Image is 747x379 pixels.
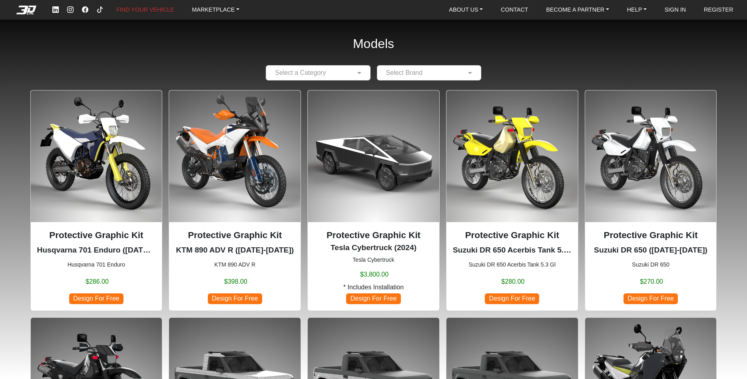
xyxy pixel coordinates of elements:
p: Protective Graphic Kit [175,229,294,242]
h2: Models [353,26,394,62]
div: KTM 890 ADV R [169,90,301,311]
p: Suzuki DR 650 (1996-2024) [592,245,710,256]
span: Design For Free [623,293,678,304]
span: Design For Free [208,293,262,304]
p: Suzuki DR 650 Acerbis Tank 5.3 Gl (1996-2024) [453,245,572,256]
span: * Includes Installation [343,283,404,292]
span: $3,800.00 [360,270,388,279]
span: $280.00 [501,277,524,287]
a: HELP [624,4,650,16]
p: Husqvarna 701 Enduro (2016-2024) [37,245,156,256]
a: ABOUT US [446,4,486,16]
img: DR 6501996-2024 [585,90,717,222]
a: SIGN IN [661,4,689,16]
p: Protective Graphic Kit [592,229,710,242]
small: Suzuki DR 650 [592,261,710,269]
span: $286.00 [86,277,109,287]
div: Tesla Cybertruck [307,90,440,311]
a: BECOME A PARTNER [543,4,612,16]
a: REGISTER [701,4,737,16]
small: Tesla Cybertruck [314,256,433,264]
small: KTM 890 ADV R [175,261,294,269]
div: Husqvarna 701 Enduro [30,90,163,311]
p: Protective Graphic Kit [314,229,433,242]
a: MARKETPLACE [189,4,243,16]
p: Protective Graphic Kit [37,229,156,242]
div: Suzuki DR 650 Acerbis Tank 5.3 Gl [446,90,578,311]
img: 701 Enduronull2016-2024 [31,90,162,222]
small: Suzuki DR 650 Acerbis Tank 5.3 Gl [453,261,572,269]
div: Suzuki DR 650 [585,90,717,311]
p: Tesla Cybertruck (2024) [314,242,433,254]
span: Design For Free [485,293,539,304]
p: Protective Graphic Kit [453,229,572,242]
span: $270.00 [640,277,663,287]
a: FIND YOUR VEHICLE [113,4,177,16]
span: Design For Free [69,293,124,304]
img: 890 ADV R null2023-2025 [169,90,301,222]
span: Design For Free [346,293,400,304]
span: $398.00 [224,277,247,287]
img: DR 650Acerbis Tank 5.3 Gl1996-2024 [446,90,578,222]
p: KTM 890 ADV R (2023-2025) [175,245,294,256]
a: CONTACT [498,4,531,16]
img: Cybertrucknull2024 [308,90,439,222]
small: Husqvarna 701 Enduro [37,261,156,269]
